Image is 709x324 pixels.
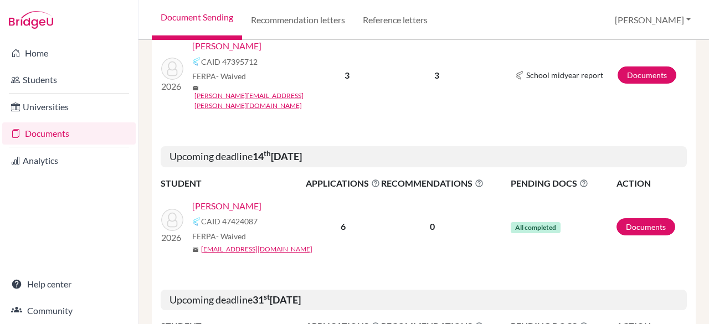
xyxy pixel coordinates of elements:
p: 3 [386,69,488,82]
span: School midyear report [526,69,603,81]
p: 2026 [161,231,183,244]
span: - Waived [216,71,246,81]
span: PENDING DOCS [511,177,615,190]
span: CAID 47395712 [201,56,258,68]
p: 2026 [161,80,183,93]
span: FERPA [192,70,246,82]
a: [PERSON_NAME] [192,199,261,213]
img: Common App logo [192,217,201,226]
p: 0 [381,220,484,233]
th: STUDENT [161,176,305,191]
h5: Upcoming deadline [161,146,687,167]
b: 14 [DATE] [253,150,302,162]
a: Community [2,300,136,322]
a: Students [2,69,136,91]
sup: st [264,292,270,301]
span: APPLICATIONS [306,177,380,190]
a: Help center [2,273,136,295]
a: [EMAIL_ADDRESS][DOMAIN_NAME] [201,244,312,254]
th: ACTION [616,176,687,191]
a: Universities [2,96,136,118]
a: [PERSON_NAME][EMAIL_ADDRESS][PERSON_NAME][DOMAIN_NAME] [194,91,317,111]
img: Common App logo [192,57,201,66]
img: Common App logo [515,71,524,80]
sup: th [264,149,271,158]
b: 3 [345,70,350,80]
img: Bridge-U [9,11,53,29]
button: [PERSON_NAME] [610,9,696,30]
span: mail [192,246,199,253]
a: [PERSON_NAME] [192,39,261,53]
a: Home [2,42,136,64]
a: Analytics [2,150,136,172]
b: 31 [DATE] [253,294,301,306]
a: Documents [2,122,136,145]
span: - Waived [216,232,246,241]
a: Documents [618,66,676,84]
span: FERPA [192,230,246,242]
span: mail [192,85,199,91]
a: Documents [616,218,675,235]
span: All completed [511,222,561,233]
span: RECOMMENDATIONS [381,177,484,190]
h5: Upcoming deadline [161,290,687,311]
span: CAID 47424087 [201,215,258,227]
b: 6 [341,221,346,232]
img: Faerron Haugen, James [161,209,183,231]
img: Voeltz, Isabella [161,58,183,80]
